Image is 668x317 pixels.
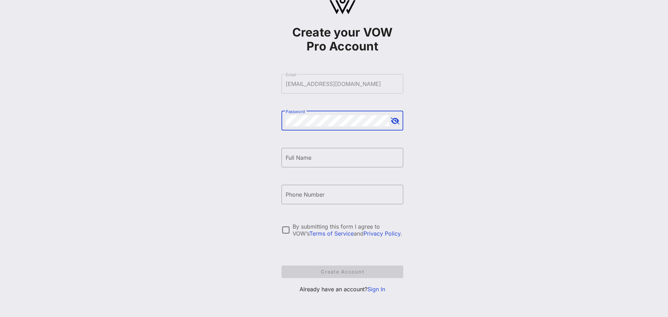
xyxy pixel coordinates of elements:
a: Terms of Service [309,230,354,237]
p: Already have an account? [281,285,403,293]
label: Email [286,72,296,77]
a: Sign In [367,286,385,293]
h1: Create your VOW Pro Account [281,25,403,53]
button: append icon [391,118,399,125]
label: Password [286,109,305,114]
div: By submitting this form I agree to VOW’s and . [293,223,403,237]
a: Privacy Policy [364,230,400,237]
